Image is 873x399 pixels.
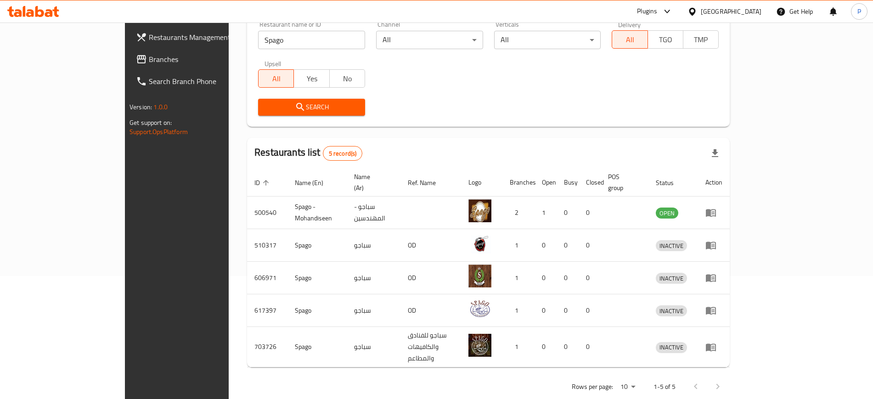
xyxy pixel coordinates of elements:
[502,327,535,367] td: 1
[704,142,726,164] div: Export file
[652,33,680,46] span: TGO
[400,294,461,327] td: OD
[502,197,535,229] td: 2
[502,229,535,262] td: 1
[254,146,362,161] h2: Restaurants list
[400,262,461,294] td: OD
[347,229,400,262] td: سباجو
[287,229,347,262] td: Spago
[705,305,722,316] div: Menu
[656,241,687,251] span: INACTIVE
[656,342,687,353] span: INACTIVE
[461,169,502,197] th: Logo
[149,76,263,87] span: Search Branch Phone
[502,169,535,197] th: Branches
[656,208,678,219] span: OPEN
[293,69,329,88] button: Yes
[153,101,168,113] span: 1.0.0
[347,327,400,367] td: سباجو
[535,294,557,327] td: 0
[347,262,400,294] td: سباجو
[616,33,644,46] span: All
[557,197,579,229] td: 0
[287,197,347,229] td: Spago - Mohandiseen
[468,297,491,320] img: Spago
[347,197,400,229] td: سباجو - المهندسين
[648,30,683,49] button: TGO
[354,171,389,193] span: Name (Ar)
[698,169,730,197] th: Action
[129,26,270,48] a: Restaurants Management
[857,6,861,17] span: P
[572,381,613,393] p: Rows per page:
[408,177,448,188] span: Ref. Name
[683,30,719,49] button: TMP
[535,229,557,262] td: 0
[617,380,639,394] div: Rows per page:
[400,327,461,367] td: سباجو للفنادق والكافيهات والمطاعم
[705,272,722,283] div: Menu
[333,72,361,85] span: No
[579,294,601,327] td: 0
[258,31,365,49] input: Search for restaurant name or ID..
[557,229,579,262] td: 0
[656,177,686,188] span: Status
[329,69,365,88] button: No
[612,30,648,49] button: All
[265,60,282,67] label: Upsell
[129,48,270,70] a: Branches
[149,54,263,65] span: Branches
[130,126,188,138] a: Support.OpsPlatform
[295,177,335,188] span: Name (En)
[323,149,362,158] span: 5 record(s)
[705,207,722,218] div: Menu
[579,169,601,197] th: Closed
[376,31,483,49] div: All
[502,262,535,294] td: 1
[656,305,687,316] div: INACTIVE
[262,72,290,85] span: All
[468,334,491,357] img: Spago
[701,6,761,17] div: [GEOGRAPHIC_DATA]
[287,327,347,367] td: Spago
[535,327,557,367] td: 0
[323,146,363,161] div: Total records count
[347,294,400,327] td: سباجو
[298,72,326,85] span: Yes
[254,177,272,188] span: ID
[258,69,294,88] button: All
[535,169,557,197] th: Open
[656,240,687,251] div: INACTIVE
[130,117,172,129] span: Get support on:
[129,70,270,92] a: Search Branch Phone
[705,342,722,353] div: Menu
[557,327,579,367] td: 0
[579,327,601,367] td: 0
[287,294,347,327] td: Spago
[468,232,491,255] img: Spago
[656,306,687,316] span: INACTIVE
[265,101,358,113] span: Search
[608,171,637,193] span: POS group
[258,99,365,116] button: Search
[494,31,601,49] div: All
[557,169,579,197] th: Busy
[400,229,461,262] td: OD
[705,240,722,251] div: Menu
[653,381,676,393] p: 1-5 of 5
[687,33,715,46] span: TMP
[579,229,601,262] td: 0
[535,197,557,229] td: 1
[247,169,730,367] table: enhanced table
[149,32,263,43] span: Restaurants Management
[579,197,601,229] td: 0
[618,21,641,28] label: Delivery
[579,262,601,294] td: 0
[130,101,152,113] span: Version:
[637,6,657,17] div: Plugins
[656,273,687,284] span: INACTIVE
[557,294,579,327] td: 0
